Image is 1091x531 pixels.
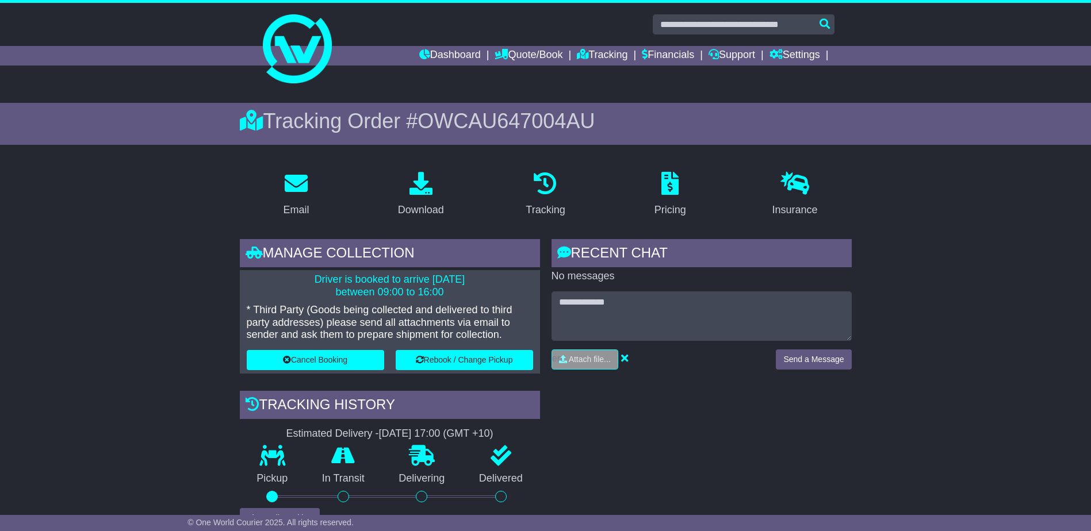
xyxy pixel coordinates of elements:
[247,274,533,298] p: Driver is booked to arrive [DATE] between 09:00 to 16:00
[552,239,852,270] div: RECENT CHAT
[187,518,354,527] span: © One World Courier 2025. All rights reserved.
[382,472,462,485] p: Delivering
[772,202,818,218] div: Insurance
[283,202,309,218] div: Email
[240,508,320,528] button: View Full Tracking
[240,472,305,485] p: Pickup
[247,304,533,341] p: * Third Party (Goods being collected and delivered to third party addresses) please send all atta...
[240,239,540,270] div: Manage collection
[247,350,384,370] button: Cancel Booking
[240,428,540,440] div: Estimated Delivery -
[518,168,572,222] a: Tracking
[577,46,627,66] a: Tracking
[770,46,820,66] a: Settings
[654,202,686,218] div: Pricing
[379,428,493,440] div: [DATE] 17:00 (GMT +10)
[240,109,852,133] div: Tracking Order #
[642,46,694,66] a: Financials
[495,46,562,66] a: Quote/Book
[419,46,481,66] a: Dashboard
[462,472,540,485] p: Delivered
[765,168,825,222] a: Insurance
[396,350,533,370] button: Rebook / Change Pickup
[240,391,540,422] div: Tracking history
[776,349,851,370] button: Send a Message
[647,168,694,222] a: Pricing
[398,202,444,218] div: Download
[552,270,852,283] p: No messages
[418,109,595,133] span: OWCAU647004AU
[526,202,565,218] div: Tracking
[275,168,316,222] a: Email
[305,472,382,485] p: In Transit
[391,168,451,222] a: Download
[709,46,755,66] a: Support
